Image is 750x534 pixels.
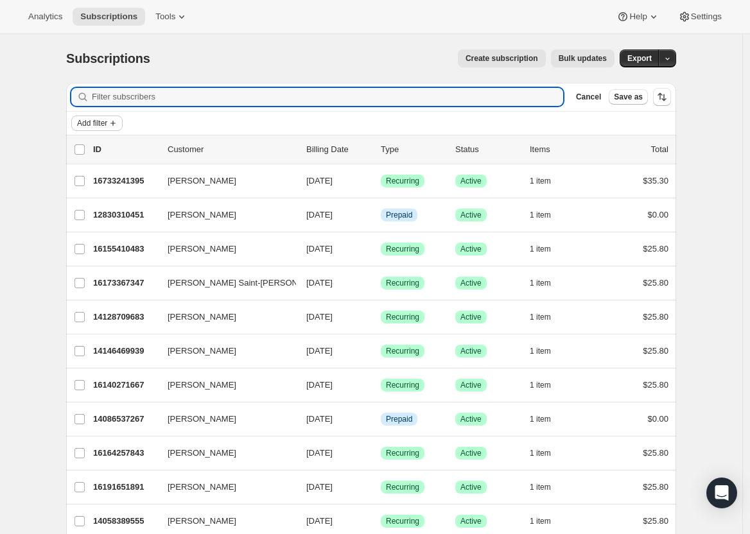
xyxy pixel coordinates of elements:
span: Help [629,12,647,22]
button: 1 item [530,342,565,360]
span: Prepaid [386,414,412,424]
p: Billing Date [306,143,371,156]
button: [PERSON_NAME] [160,443,288,463]
button: 1 item [530,410,565,428]
button: [PERSON_NAME] [160,409,288,429]
span: Tools [155,12,175,22]
span: [DATE] [306,176,333,185]
span: [PERSON_NAME] [168,447,236,460]
span: [DATE] [306,482,333,492]
span: Recurring [386,516,419,526]
div: Items [530,143,594,156]
button: Create subscription [458,49,546,67]
button: [PERSON_NAME] [160,511,288,531]
p: 14146469939 [93,345,157,357]
span: Recurring [386,346,419,356]
button: 1 item [530,444,565,462]
span: 1 item [530,176,551,186]
input: Filter subscribers [92,88,563,106]
span: [DATE] [306,244,333,254]
span: 1 item [530,346,551,356]
span: Recurring [386,448,419,458]
span: Recurring [386,482,419,492]
p: 14128709683 [93,311,157,323]
span: 1 item [530,210,551,220]
span: [PERSON_NAME] Saint-[PERSON_NAME] [168,277,329,289]
button: 1 item [530,512,565,530]
div: 16191651891[PERSON_NAME][DATE]SuccessRecurringSuccessActive1 item$25.80 [93,478,668,496]
p: Total [651,143,668,156]
span: [DATE] [306,414,333,424]
span: 1 item [530,312,551,322]
button: [PERSON_NAME] [160,205,288,225]
span: Recurring [386,312,419,322]
div: IDCustomerBilling DateTypeStatusItemsTotal [93,143,668,156]
button: Analytics [21,8,70,26]
button: [PERSON_NAME] [160,307,288,327]
div: 16140271667[PERSON_NAME][DATE]SuccessRecurringSuccessActive1 item$25.80 [93,376,668,394]
span: Prepaid [386,210,412,220]
span: 1 item [530,516,551,526]
button: Sort the results [653,88,671,106]
span: Active [460,244,482,254]
button: 1 item [530,478,565,496]
span: [DATE] [306,210,333,220]
button: [PERSON_NAME] [160,239,288,259]
span: Bulk updates [559,53,607,64]
button: 1 item [530,376,565,394]
button: 1 item [530,206,565,224]
span: Recurring [386,176,419,186]
span: [PERSON_NAME] [168,243,236,255]
div: 16173367347[PERSON_NAME] Saint-[PERSON_NAME][DATE]SuccessRecurringSuccessActive1 item$25.80 [93,274,668,292]
span: Active [460,278,482,288]
button: 1 item [530,308,565,326]
span: [PERSON_NAME] [168,345,236,357]
button: [PERSON_NAME] Saint-[PERSON_NAME] [160,273,288,293]
span: Recurring [386,244,419,254]
button: Export [620,49,659,67]
span: [DATE] [306,516,333,526]
span: 1 item [530,414,551,424]
span: Active [460,482,482,492]
span: [PERSON_NAME] [168,175,236,187]
div: 16155410483[PERSON_NAME][DATE]SuccessRecurringSuccessActive1 item$25.80 [93,240,668,258]
span: Settings [691,12,722,22]
span: $35.30 [643,176,668,185]
div: 14058389555[PERSON_NAME][DATE]SuccessRecurringSuccessActive1 item$25.80 [93,512,668,530]
p: 12830310451 [93,209,157,221]
div: 14146469939[PERSON_NAME][DATE]SuccessRecurringSuccessActive1 item$25.80 [93,342,668,360]
span: [PERSON_NAME] [168,311,236,323]
span: [PERSON_NAME] [168,481,236,494]
p: 16173367347 [93,277,157,289]
span: 1 item [530,448,551,458]
span: Active [460,210,482,220]
span: Active [460,380,482,390]
p: 16733241395 [93,175,157,187]
div: 12830310451[PERSON_NAME][DATE]InfoPrepaidSuccessActive1 item$0.00 [93,206,668,224]
span: $25.80 [643,482,668,492]
span: $25.80 [643,516,668,526]
span: $25.80 [643,312,668,322]
p: ID [93,143,157,156]
div: Type [381,143,445,156]
span: Recurring [386,380,419,390]
button: 1 item [530,240,565,258]
span: Active [460,448,482,458]
span: [PERSON_NAME] [168,209,236,221]
button: Cancel [571,89,606,105]
span: Active [460,346,482,356]
span: $0.00 [647,414,668,424]
div: Open Intercom Messenger [706,478,737,508]
span: 1 item [530,278,551,288]
span: $25.80 [643,278,668,288]
p: Status [455,143,519,156]
div: 14086537267[PERSON_NAME][DATE]InfoPrepaidSuccessActive1 item$0.00 [93,410,668,428]
div: 16733241395[PERSON_NAME][DATE]SuccessRecurringSuccessActive1 item$35.30 [93,172,668,190]
span: $0.00 [647,210,668,220]
span: Export [627,53,652,64]
p: 14086537267 [93,413,157,426]
button: [PERSON_NAME] [160,171,288,191]
span: [PERSON_NAME] [168,515,236,528]
span: $25.80 [643,380,668,390]
span: [DATE] [306,312,333,322]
